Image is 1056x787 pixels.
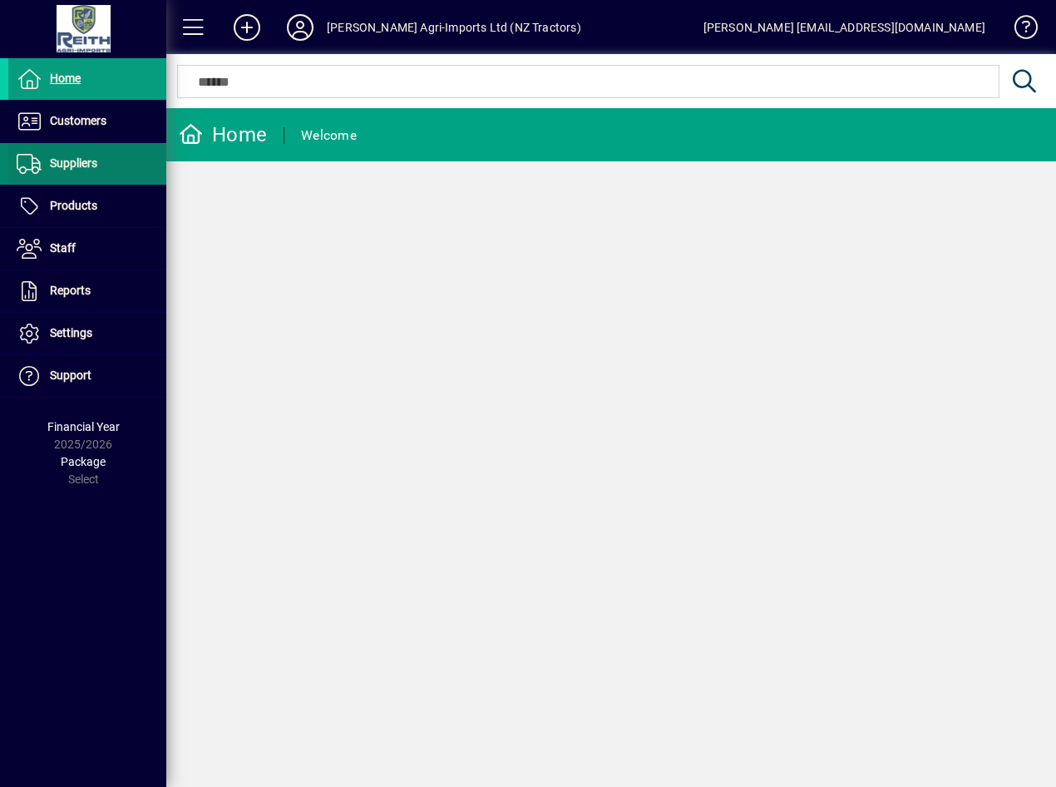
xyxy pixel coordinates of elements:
div: Welcome [301,122,357,149]
span: Staff [50,241,76,255]
a: Reports [8,270,166,312]
span: Products [50,199,97,212]
span: Package [61,455,106,468]
a: Support [8,355,166,397]
span: Suppliers [50,156,97,170]
div: [PERSON_NAME] [EMAIL_ADDRESS][DOMAIN_NAME] [703,14,985,41]
span: Financial Year [47,420,120,433]
span: Customers [50,114,106,127]
div: [PERSON_NAME] Agri-Imports Ltd (NZ Tractors) [327,14,581,41]
a: Customers [8,101,166,142]
a: Products [8,186,166,227]
a: Knowledge Base [1002,3,1035,57]
button: Profile [274,12,327,42]
a: Settings [8,313,166,354]
a: Suppliers [8,143,166,185]
button: Add [220,12,274,42]
span: Settings [50,326,92,339]
div: Home [179,121,267,148]
span: Support [50,369,91,382]
span: Reports [50,284,91,297]
a: Staff [8,228,166,270]
span: Home [50,72,81,85]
